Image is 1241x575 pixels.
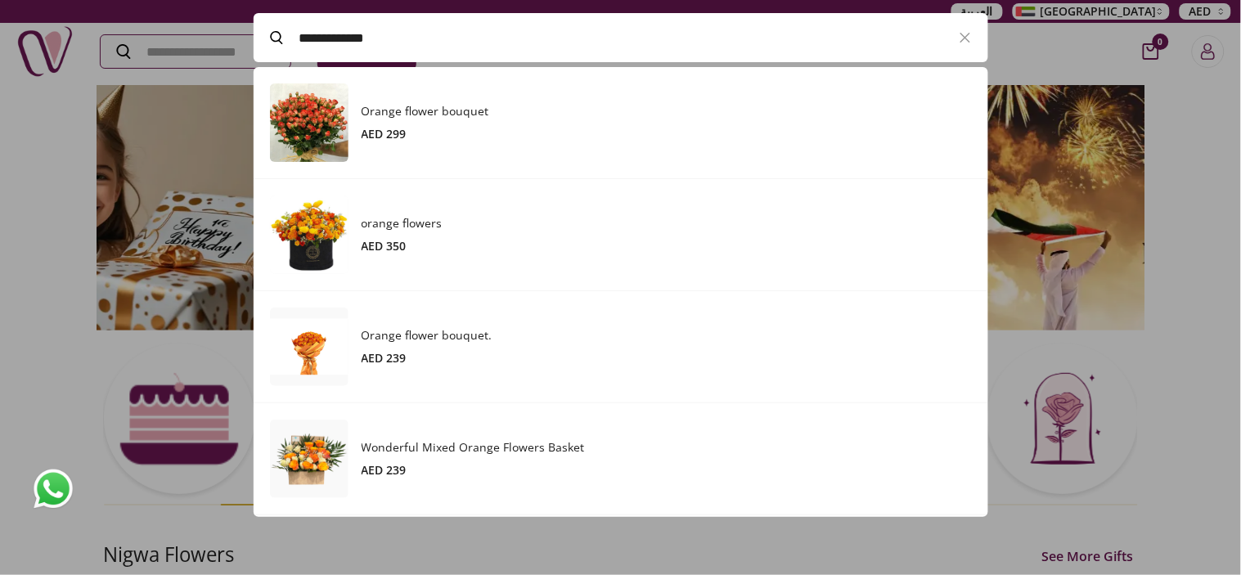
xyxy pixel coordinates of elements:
[362,350,972,366] div: AED 239
[270,83,348,162] img: Product Image
[270,83,972,162] a: Product ImageOrange flower bouquetAED 299
[362,103,972,119] h3: Orange flower bouquet
[270,420,348,498] img: Product Image
[362,126,972,142] div: AED 299
[270,195,972,274] a: Product Imageorange flowersAED 350
[270,308,348,386] img: Product Image
[270,420,972,498] a: Product ImageWonderful Mixed Orange Flowers BasketAED 239
[362,238,972,254] div: AED 350
[270,195,348,274] img: Product Image
[270,308,972,386] a: Product ImageOrange flower bouquet.AED 239
[33,469,74,510] img: whatsapp
[362,439,972,456] h3: Wonderful Mixed Orange Flowers Basket
[362,215,972,231] h3: orange flowers
[362,327,972,344] h3: Orange flower bouquet.
[362,462,972,478] div: AED 239
[299,15,942,61] input: Search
